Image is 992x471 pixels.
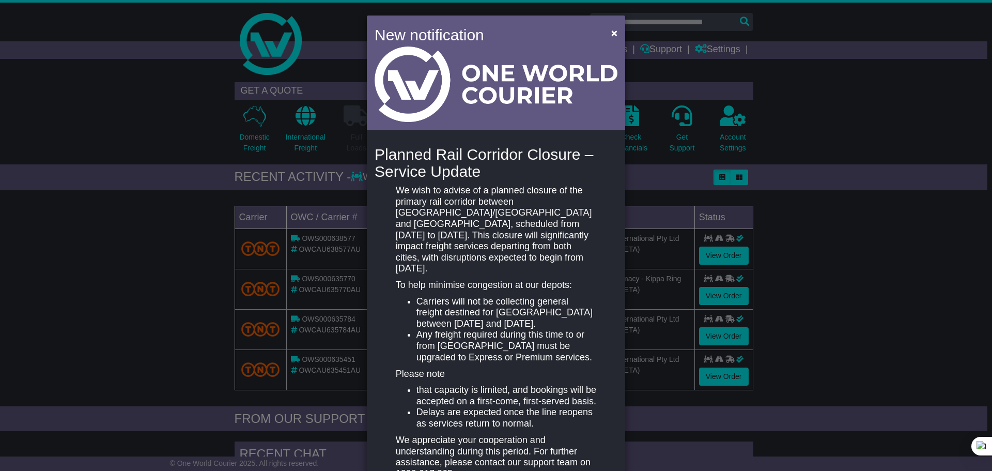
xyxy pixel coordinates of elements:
p: To help minimise congestion at our depots: [396,280,596,291]
span: × [611,27,617,39]
img: Light [375,47,617,122]
p: Please note [396,369,596,380]
button: Close [606,22,623,43]
li: Delays are expected once the line reopens as services return to normal. [416,407,596,429]
p: We wish to advise of a planned closure of the primary rail corridor between [GEOGRAPHIC_DATA]/[GE... [396,185,596,275]
li: Any freight required during this time to or from [GEOGRAPHIC_DATA] must be upgraded to Express or... [416,329,596,363]
h4: New notification [375,23,596,47]
li: that capacity is limited, and bookings will be accepted on a first-come, first-served basis. [416,385,596,407]
h4: Planned Rail Corridor Closure – Service Update [375,146,617,180]
li: Carriers will not be collecting general freight destined for [GEOGRAPHIC_DATA] between [DATE] and... [416,296,596,330]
